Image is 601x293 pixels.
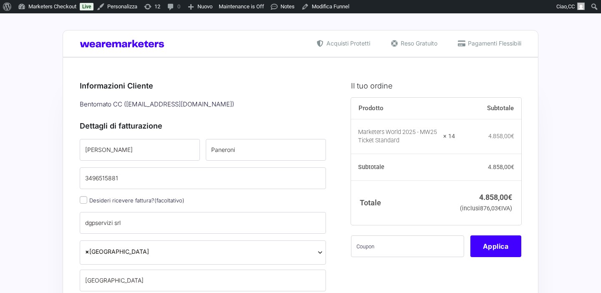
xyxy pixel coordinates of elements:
span: € [498,205,501,212]
span: Reso Gratuito [399,39,437,48]
input: Nome * [80,139,200,161]
strong: × 14 [443,132,455,141]
span: Pagamenti Flessibili [466,39,521,48]
th: Totale [351,180,455,225]
label: Desideri ricevere fattura? [80,197,184,204]
bdi: 4.858,00 [488,164,514,170]
small: (inclusi IVA) [460,205,512,212]
a: Live [80,3,93,10]
span: 876,03 [480,205,501,212]
input: Ragione Sociale * [80,212,326,234]
span: Italia [85,247,321,256]
button: Applica [470,235,521,257]
th: Subtotale [455,98,521,119]
h3: Dettagli di fatturazione [80,120,326,131]
span: Italia [80,240,326,265]
span: × [85,247,89,256]
input: Coupon [351,235,464,257]
input: PROVINCIA * [80,270,326,291]
input: Desideri ricevere fattura?(facoltativo) [80,196,87,204]
bdi: 4.858,00 [479,193,512,202]
bdi: 4.858,00 [488,133,514,139]
th: Subtotale [351,154,455,181]
td: Marketers World 2025 - MW25 Ticket Standard [351,119,455,154]
input: Cognome * [206,139,326,161]
h3: Il tuo ordine [351,80,521,91]
span: Acquisti Protetti [324,39,370,48]
input: Telefono * [80,167,326,189]
span: € [508,193,512,202]
span: € [511,133,514,139]
h3: Informazioni Cliente [80,80,326,91]
span: CC [568,3,575,10]
span: € [511,164,514,170]
th: Prodotto [351,98,455,119]
span: (facoltativo) [154,197,184,204]
div: Bentornato CC ( [EMAIL_ADDRESS][DOMAIN_NAME] ) [77,98,329,111]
